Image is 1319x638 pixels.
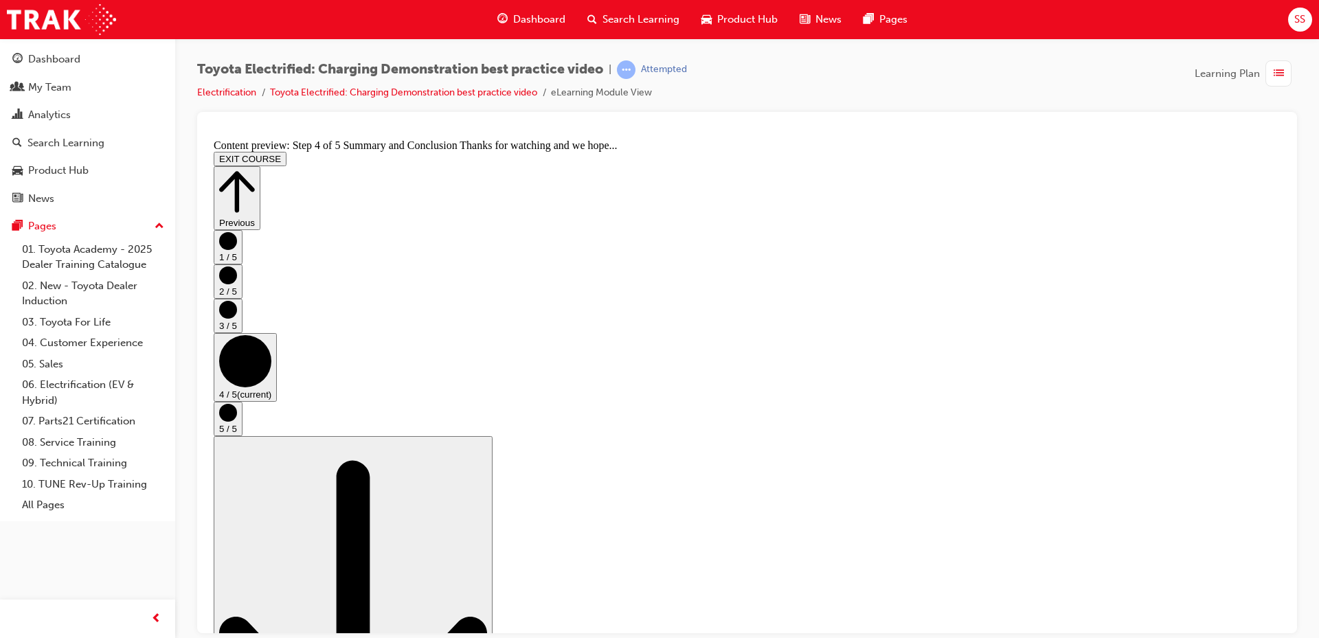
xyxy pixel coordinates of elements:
button: Pages [5,214,170,239]
span: chart-icon [12,109,23,122]
div: My Team [28,80,71,95]
a: 07. Parts21 Certification [16,411,170,432]
div: Search Learning [27,135,104,151]
button: SS [1288,8,1312,32]
a: 02. New - Toyota Dealer Induction [16,275,170,312]
span: 5 / 5 [11,290,29,300]
span: pages-icon [12,220,23,233]
span: learningRecordVerb_ATTEMPT-icon [617,60,635,79]
button: 5 / 5 [5,268,34,302]
a: 06. Electrification (EV & Hybrid) [16,374,170,411]
span: car-icon [12,165,23,177]
span: (current) [29,255,63,266]
button: 2 / 5 [5,130,34,165]
a: pages-iconPages [853,5,918,34]
span: Toyota Electrified: Charging Demonstration best practice video [197,62,603,78]
button: 1 / 5 [5,96,34,130]
a: 08. Service Training [16,432,170,453]
span: 3 / 5 [11,187,29,197]
a: Search Learning [5,130,170,156]
span: 2 / 5 [11,152,29,163]
span: people-icon [12,82,23,94]
div: Content preview: Step 4 of 5 Summary and Conclusion Thanks for watching and we hope... [5,5,1072,18]
span: Dashboard [513,12,565,27]
button: 3 / 5 [5,165,34,199]
li: eLearning Module View [551,85,652,101]
a: 05. Sales [16,354,170,375]
span: Previous [11,84,47,94]
span: 1 / 5 [11,118,29,128]
span: Product Hub [717,12,778,27]
span: | [609,62,611,78]
a: 01. Toyota Academy - 2025 Dealer Training Catalogue [16,239,170,275]
a: search-iconSearch Learning [576,5,690,34]
span: SS [1294,12,1305,27]
span: Learning Plan [1195,66,1260,82]
a: Product Hub [5,158,170,183]
a: car-iconProduct Hub [690,5,789,34]
span: list-icon [1274,65,1284,82]
a: Electrification [197,87,256,98]
span: guage-icon [497,11,508,28]
button: DashboardMy TeamAnalyticsSearch LearningProduct HubNews [5,44,170,214]
a: All Pages [16,494,170,516]
a: 04. Customer Experience [16,332,170,354]
div: Analytics [28,107,71,123]
div: News [28,191,54,207]
a: 09. Technical Training [16,453,170,474]
div: Dashboard [28,52,80,67]
a: My Team [5,75,170,100]
a: News [5,186,170,212]
a: news-iconNews [789,5,853,34]
button: Learning Plan [1195,60,1297,87]
span: News [815,12,842,27]
a: Toyota Electrified: Charging Demonstration best practice video [270,87,537,98]
button: Previous [5,32,52,96]
span: search-icon [587,11,597,28]
a: Analytics [5,102,170,128]
div: Pages [28,218,56,234]
span: 4 / 5 [11,255,29,266]
span: car-icon [701,11,712,28]
img: Trak [7,4,116,35]
a: Dashboard [5,47,170,72]
button: 4 / 5(current) [5,199,69,268]
span: pages-icon [864,11,874,28]
span: Pages [879,12,907,27]
span: news-icon [12,193,23,205]
span: search-icon [12,137,22,150]
div: Product Hub [28,163,89,179]
a: 03. Toyota For Life [16,312,170,333]
span: Search Learning [602,12,679,27]
div: Attempted [641,63,687,76]
span: news-icon [800,11,810,28]
a: 10. TUNE Rev-Up Training [16,474,170,495]
span: guage-icon [12,54,23,66]
button: EXIT COURSE [5,18,78,32]
span: prev-icon [151,611,161,628]
a: guage-iconDashboard [486,5,576,34]
span: up-icon [155,218,164,236]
